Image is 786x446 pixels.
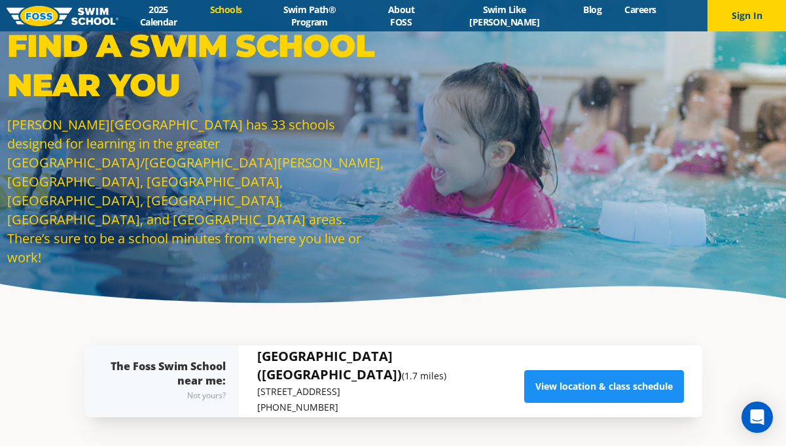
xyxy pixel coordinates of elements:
img: FOSS Swim School Logo [7,6,118,26]
a: View location & class schedule [524,370,684,403]
div: The Foss Swim School near me: [111,359,226,403]
div: Open Intercom Messenger [741,402,773,433]
small: (1.7 miles) [402,369,446,382]
p: [PERSON_NAME][GEOGRAPHIC_DATA] has 33 schools designed for learning in the greater [GEOGRAPHIC_DA... [7,115,387,267]
a: Careers [613,3,668,16]
a: Schools [198,3,253,16]
div: Not yours? [111,388,226,403]
h5: [GEOGRAPHIC_DATA] ([GEOGRAPHIC_DATA]) [257,347,524,384]
p: [PHONE_NUMBER] [257,400,524,415]
a: Swim Like [PERSON_NAME] [437,3,572,28]
p: Find a Swim School Near You [7,26,387,105]
a: 2025 Calendar [118,3,198,28]
a: Swim Path® Program [253,3,365,28]
p: [STREET_ADDRESS] [257,384,524,400]
a: About FOSS [365,3,437,28]
a: Blog [572,3,613,16]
